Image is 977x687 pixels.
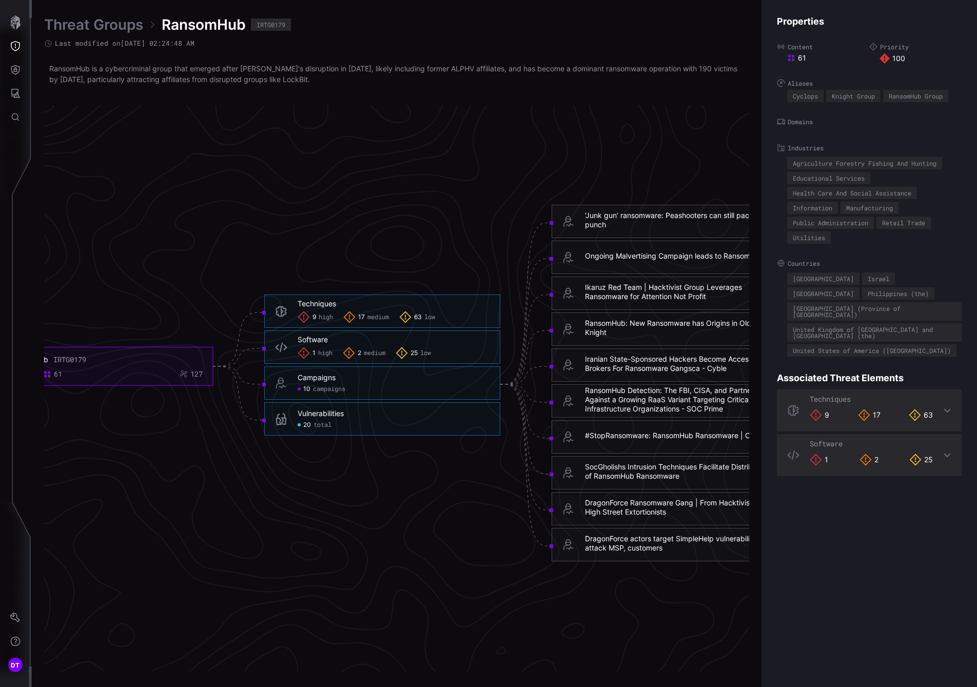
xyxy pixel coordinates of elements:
[420,349,431,358] span: low
[777,259,962,267] label: Countries
[777,144,962,152] label: Industries
[319,313,333,322] span: high
[364,349,385,358] span: medium
[787,53,869,63] div: 61
[424,313,435,322] span: low
[858,409,881,421] div: 17
[585,534,777,553] div: DragonForce actors target SimpleHelp vulnerabilities to attack MSP, customers
[880,53,962,64] div: 100
[585,319,777,337] div: RansomHub: New Ransomware has Origins in Older Knight
[793,347,951,354] div: United States of America ([GEOGRAPHIC_DATA])
[358,349,361,358] span: 2
[793,326,956,339] div: United Kingdom of [GEOGRAPHIC_DATA] and [GEOGRAPHIC_DATA] (the)
[585,355,777,373] div: Iranian State-Sponsored Hackers Become Access Brokers For Ransomware Gangsca - Cyble
[793,234,825,241] div: Utilities
[832,93,875,99] div: Knight Group
[1,653,30,677] button: DT
[777,372,962,384] h4: Associated Threat Elements
[793,205,832,211] div: Information
[868,276,889,282] div: Israel
[793,276,854,282] div: [GEOGRAPHIC_DATA]
[793,290,854,297] div: [GEOGRAPHIC_DATA]
[793,190,911,196] div: Health Care And Social Assistance
[11,660,20,671] span: DT
[298,299,336,308] div: Techniques
[414,313,422,322] span: 63
[257,22,285,28] div: IRTG0179
[44,15,143,34] a: Threat Groups
[810,394,851,404] span: Techniques
[909,409,933,421] div: 63
[793,175,865,181] div: Educational Services
[162,15,246,34] span: RansomHub
[53,355,86,364] div: IRTG0179
[314,421,331,429] span: total
[585,462,777,481] div: SocGholishs Intrusion Techniques Facilitate Distribution of RansomHub Ransomware
[777,43,869,51] label: Content
[121,38,194,48] time: [DATE] 02:24:48 AM
[411,349,418,358] span: 25
[777,15,962,27] h4: Properties
[889,93,943,99] div: RansomHub Group
[585,431,761,440] div: #StopRansomware: RansomHub Ransomware | CISA
[868,290,929,297] div: Philippines (the)
[777,79,962,87] label: Aliases
[298,335,328,344] div: Software
[585,251,767,261] div: Ongoing Malvertising Campaign leads to Ransomware
[810,439,843,448] span: Software
[49,63,744,85] p: RansomHub is a cybercriminal group that emerged after [PERSON_NAME]'s disruption in [DATE], likel...
[312,349,316,358] span: 1
[367,313,389,322] span: medium
[859,454,878,466] div: 2
[793,160,936,166] div: Agriculture Forestry Fishing And Hunting
[846,205,893,211] div: Manufacturing
[869,43,962,51] label: Priority
[909,454,933,466] div: 25
[303,421,311,429] span: 20
[298,409,344,418] div: Vulnerabilities
[882,220,925,226] div: Retail Trade
[793,220,868,226] div: Public Administration
[777,117,962,126] label: Domains
[810,454,828,466] div: 1
[585,211,777,229] div: ‘Junk gun’ ransomware: Peashooters can still pack a punch
[298,373,336,382] div: Campaigns
[303,385,310,394] span: 10
[793,93,818,99] div: Cyclops
[313,385,345,394] span: campaigns
[312,313,316,322] span: 9
[190,369,203,379] div: 127
[318,349,333,358] span: high
[585,386,777,414] div: RansomHub Detection: The FBI, CISA, and Partners Warn Against a Growing RaaS Variant Targeting Cr...
[810,409,829,421] div: 9
[54,369,62,379] div: 61
[585,498,777,517] div: DragonForce Ransomware Gang | From Hacktivists to High Street Extortionists
[585,283,777,301] div: Ikaruz Red Team | Hacktivist Group Leverages Ransomware for Attention Not Profit
[358,313,365,322] span: 17
[55,39,194,48] span: Last modified on
[793,305,956,318] div: [GEOGRAPHIC_DATA] (Province of [GEOGRAPHIC_DATA])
